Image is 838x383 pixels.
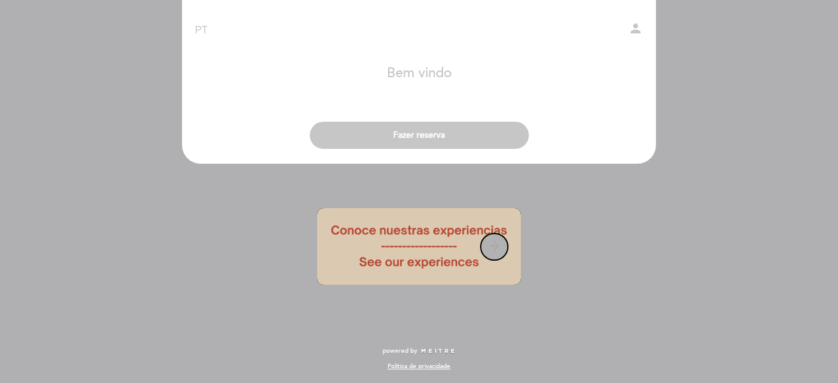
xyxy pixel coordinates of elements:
img: banner_1687975764.png [317,208,521,285]
a: powered by [383,347,455,355]
img: MEITRE [420,348,455,355]
h1: Bem vindo [387,66,452,81]
a: Política de privacidade [388,362,450,371]
button: Fazer reserva [310,122,529,149]
i: arrow_forward [487,238,502,253]
i: person [628,21,643,36]
span: powered by [383,347,417,355]
a: BODEGA VISTALBA [342,14,496,48]
button: arrow_forward [480,233,508,261]
button: person [628,21,643,40]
